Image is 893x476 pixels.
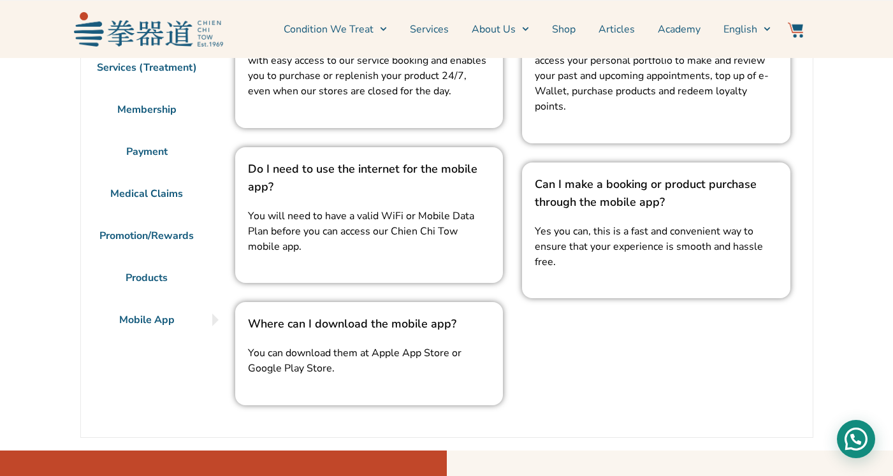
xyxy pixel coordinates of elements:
a: Academy [658,13,701,45]
h2: Where can I download the mobile app? [248,315,491,333]
h2: Can I make a booking or product purchase through the mobile app? [535,175,778,211]
h2: Do I need to use the internet for the mobile app? [248,160,491,196]
span: You can download them at Apple App Store or Google Play Store. [248,346,461,375]
a: Services [410,13,449,45]
a: Articles [599,13,635,45]
nav: Menu [229,13,771,45]
span: Yes you can, this is a fast and convenient way to ensure that your experience is smooth and hassl... [535,224,763,269]
a: About Us [472,13,529,45]
span: You will need to have a valid WiFi or Mobile Data Plan before you can access our Chien Chi Tow mo... [248,209,474,254]
a: English [723,13,771,45]
span: English [723,22,757,37]
a: Shop [552,13,576,45]
img: Website Icon-03 [788,22,803,38]
span: Our Chien Chi Tow mobile app will allow you to access your personal portfolio to make and review ... [535,38,769,113]
a: Condition We Treat [284,13,387,45]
